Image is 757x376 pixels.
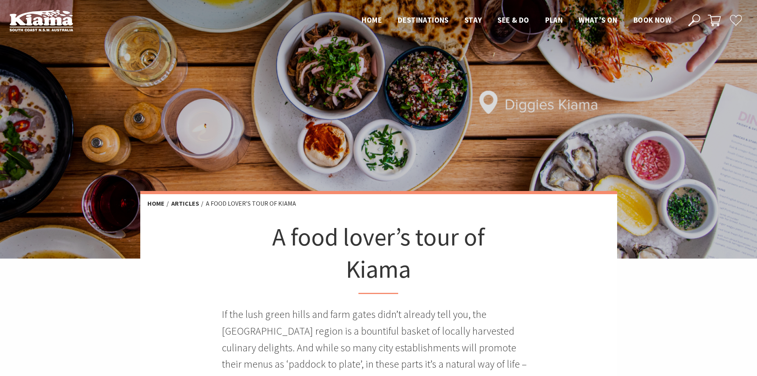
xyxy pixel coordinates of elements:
span: Book now [633,15,671,25]
img: Kiama Logo [10,10,73,31]
span: What’s On [579,15,618,25]
nav: Main Menu [354,14,679,27]
span: Home [362,15,382,25]
li: A food lover’s tour of Kiama [206,199,296,209]
span: Stay [465,15,482,25]
span: Destinations [398,15,449,25]
span: Plan [545,15,563,25]
h1: A food lover’s tour of Kiama [261,221,496,294]
a: Home [147,199,165,208]
span: See & Do [498,15,529,25]
a: Articles [171,199,199,208]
